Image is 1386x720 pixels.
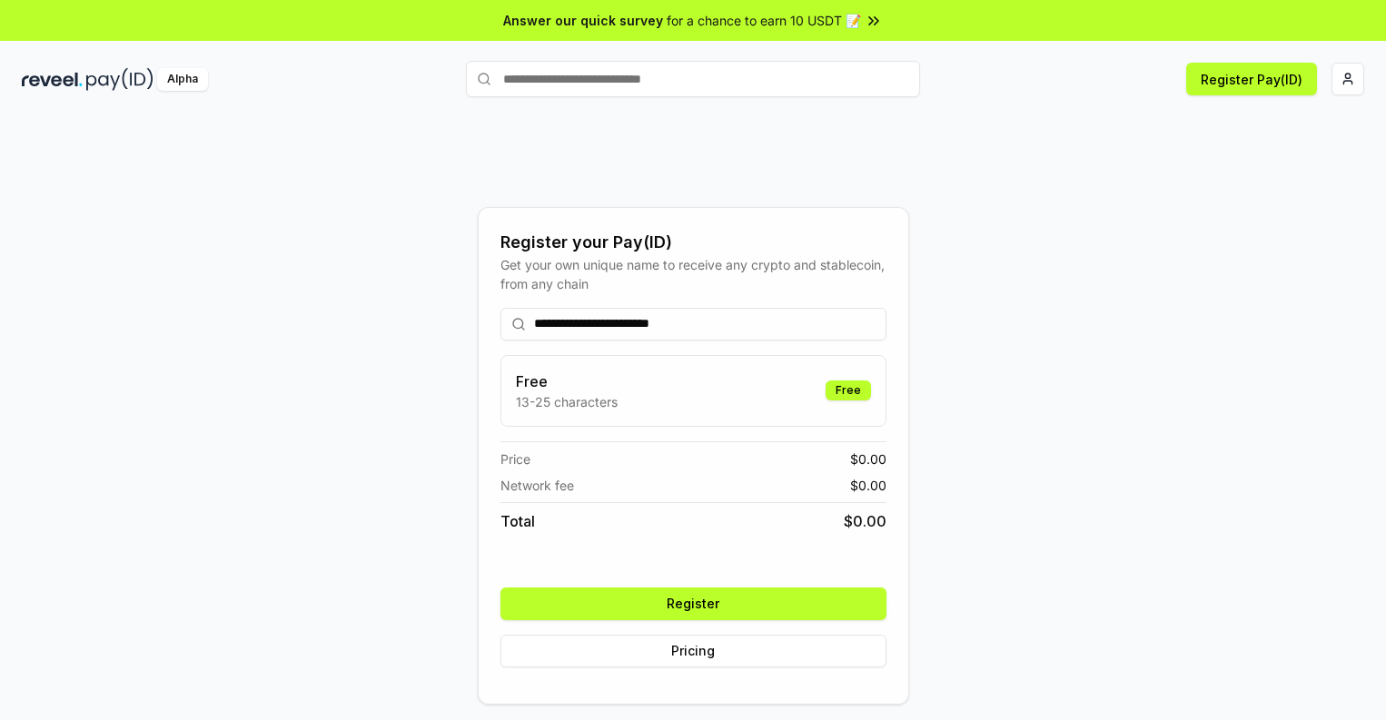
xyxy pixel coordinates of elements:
[500,230,886,255] div: Register your Pay(ID)
[850,476,886,495] span: $ 0.00
[826,380,871,400] div: Free
[500,510,535,532] span: Total
[500,449,530,468] span: Price
[500,255,886,293] div: Get your own unique name to receive any crypto and stablecoin, from any chain
[503,11,663,30] span: Answer our quick survey
[667,11,861,30] span: for a chance to earn 10 USDT 📝
[844,510,886,532] span: $ 0.00
[516,370,618,392] h3: Free
[516,392,618,411] p: 13-25 characters
[500,476,574,495] span: Network fee
[86,68,153,91] img: pay_id
[850,449,886,468] span: $ 0.00
[500,635,886,667] button: Pricing
[22,68,83,91] img: reveel_dark
[157,68,208,91] div: Alpha
[500,587,886,620] button: Register
[1186,63,1317,95] button: Register Pay(ID)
